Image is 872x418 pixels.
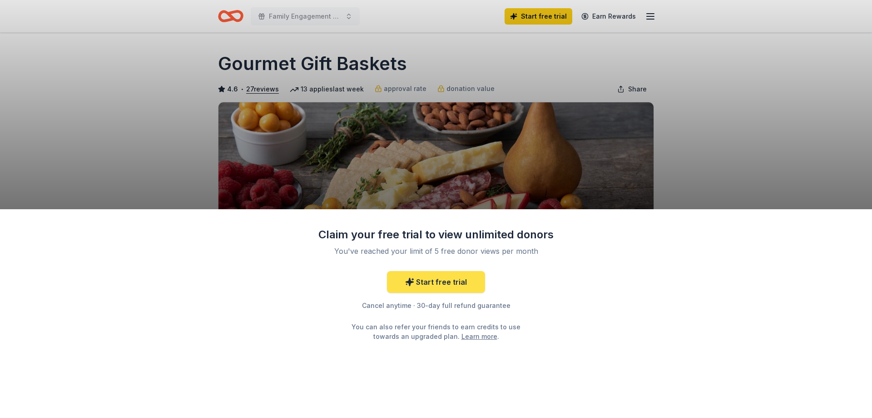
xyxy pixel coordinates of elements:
[318,227,554,242] div: Claim your free trial to view unlimited donors
[461,332,497,341] a: Learn more
[387,271,485,293] a: Start free trial
[318,300,554,311] div: Cancel anytime · 30-day full refund guarantee
[343,322,529,341] div: You can also refer your friends to earn credits to use towards an upgraded plan. .
[329,246,543,257] div: You've reached your limit of 5 free donor views per month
